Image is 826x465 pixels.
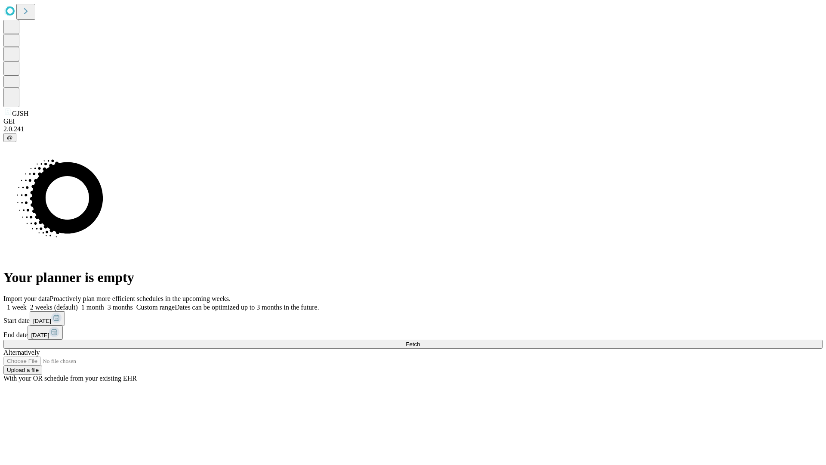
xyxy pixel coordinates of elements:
button: [DATE] [30,311,65,325]
div: 2.0.241 [3,125,823,133]
span: 3 months [108,304,133,311]
button: @ [3,133,16,142]
div: End date [3,325,823,340]
span: GJSH [12,110,28,117]
span: 1 month [81,304,104,311]
span: [DATE] [33,318,51,324]
span: Fetch [406,341,420,347]
span: 1 week [7,304,27,311]
h1: Your planner is empty [3,270,823,285]
span: 2 weeks (default) [30,304,78,311]
div: Start date [3,311,823,325]
button: Upload a file [3,366,42,375]
span: Import your data [3,295,50,302]
button: Fetch [3,340,823,349]
span: With your OR schedule from your existing EHR [3,375,137,382]
div: GEI [3,118,823,125]
span: [DATE] [31,332,49,338]
span: @ [7,134,13,141]
span: Alternatively [3,349,40,356]
span: Dates can be optimized up to 3 months in the future. [175,304,319,311]
button: [DATE] [28,325,63,340]
span: Custom range [136,304,175,311]
span: Proactively plan more efficient schedules in the upcoming weeks. [50,295,231,302]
